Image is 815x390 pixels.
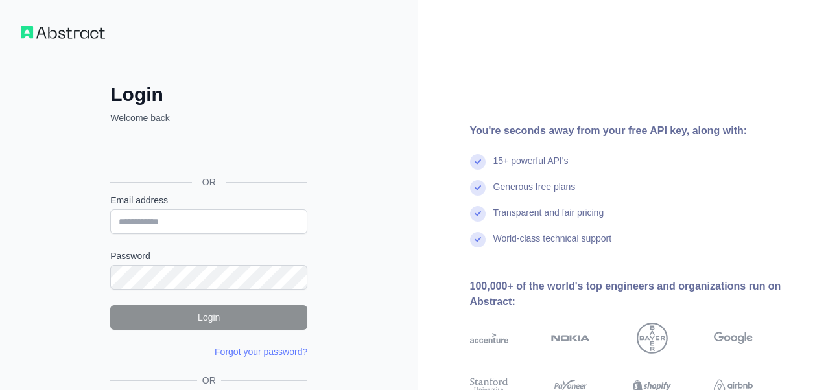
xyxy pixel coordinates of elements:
span: OR [192,176,226,189]
img: bayer [637,323,668,354]
img: accenture [470,323,509,354]
button: Login [110,305,307,330]
h2: Login [110,83,307,106]
div: 100,000+ of the world's top engineers and organizations run on Abstract: [470,279,795,310]
img: nokia [551,323,590,354]
p: Welcome back [110,111,307,124]
img: check mark [470,180,486,196]
iframe: Tombol Login dengan Google [104,139,311,167]
div: You're seconds away from your free API key, along with: [470,123,795,139]
a: Forgot your password? [215,347,307,357]
span: OR [197,374,221,387]
label: Password [110,249,307,262]
label: Email address [110,194,307,207]
div: 15+ powerful API's [493,154,569,180]
img: google [714,323,753,354]
img: check mark [470,206,486,222]
div: Transparent and fair pricing [493,206,604,232]
div: Generous free plans [493,180,576,206]
div: World-class technical support [493,232,612,258]
img: check mark [470,232,486,247]
img: Workflow [21,26,105,39]
img: check mark [470,154,486,170]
